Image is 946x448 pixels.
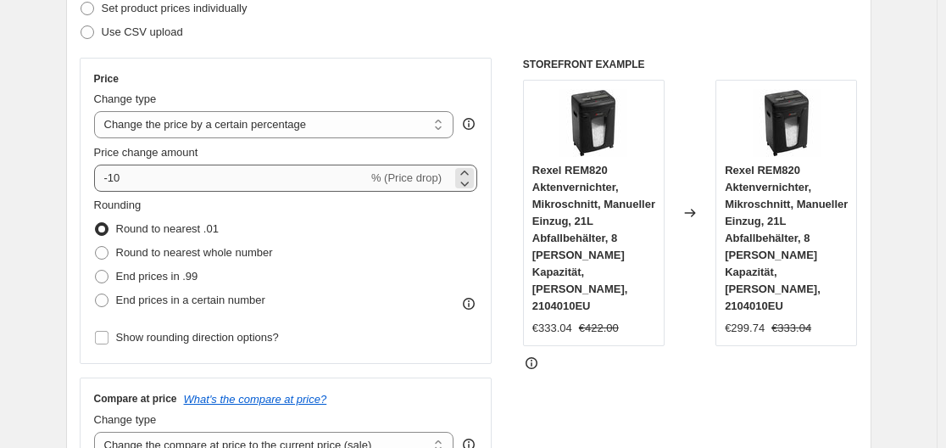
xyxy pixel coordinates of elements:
[116,246,273,259] span: Round to nearest whole number
[94,392,177,406] h3: Compare at price
[116,222,219,235] span: Round to nearest .01
[116,270,198,283] span: End prices in .99
[559,89,627,157] img: 510PBDhWFGL_80x.jpg
[753,89,821,157] img: 510PBDhWFGL_80x.jpg
[371,171,442,184] span: % (Price drop)
[94,92,157,105] span: Change type
[94,146,198,159] span: Price change amount
[460,115,477,132] div: help
[102,2,248,14] span: Set product prices individually
[532,320,572,337] div: €333.04
[725,320,765,337] div: €299.74
[94,165,368,192] input: -15
[102,25,183,38] span: Use CSV upload
[116,294,265,306] span: End prices in a certain number
[532,164,655,312] span: Rexel REM820 Aktenvernichter, Mikroschnitt, Manueller Einzug, 21L Abfallbehälter, 8 [PERSON_NAME]...
[94,199,142,211] span: Rounding
[184,393,327,406] button: What's the compare at price?
[523,58,858,71] h6: STOREFRONT EXAMPLE
[116,331,279,344] span: Show rounding direction options?
[579,320,619,337] strike: €422.00
[94,72,119,86] h3: Price
[94,413,157,426] span: Change type
[771,320,811,337] strike: €333.04
[725,164,848,312] span: Rexel REM820 Aktenvernichter, Mikroschnitt, Manueller Einzug, 21L Abfallbehälter, 8 [PERSON_NAME]...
